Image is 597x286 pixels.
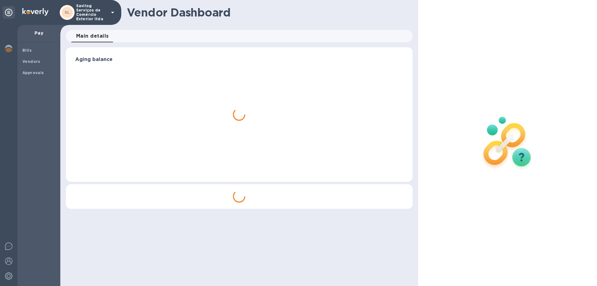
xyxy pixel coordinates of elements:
b: Approvals [22,70,44,75]
div: Unpin categories [2,6,15,19]
p: Savilog Serviços de Comércio Exterior ltda [76,4,107,21]
b: SL [65,10,70,15]
img: Logo [22,8,49,16]
span: Main details [76,32,109,40]
b: Bills [22,48,32,53]
h1: Vendor Dashboard [127,6,408,19]
b: Vendors [22,59,40,64]
h3: Aging balance [75,57,403,63]
p: Pay [22,30,55,36]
